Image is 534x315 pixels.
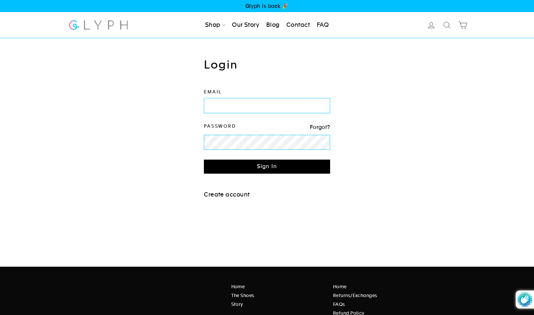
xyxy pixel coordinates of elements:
[310,124,330,130] a: Forgot?
[231,301,324,308] a: Story
[333,301,462,308] a: FAQs
[204,58,330,72] h1: Login
[264,18,282,32] a: Blog
[204,160,330,174] input: Sign In
[314,18,331,32] a: FAQ
[231,283,324,290] a: Home
[333,292,462,299] a: Returns/Exchanges
[203,18,228,32] a: Shop
[333,283,462,290] a: Home
[204,89,330,95] label: Email
[203,18,331,32] ul: Primary
[231,292,324,299] a: The Shoes
[229,18,262,32] a: Our Story
[204,123,262,129] label: Password
[284,18,313,32] a: Contact
[518,291,532,308] img: Protected by hCaptcha
[204,191,250,198] a: Create account
[68,16,129,34] img: Glyph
